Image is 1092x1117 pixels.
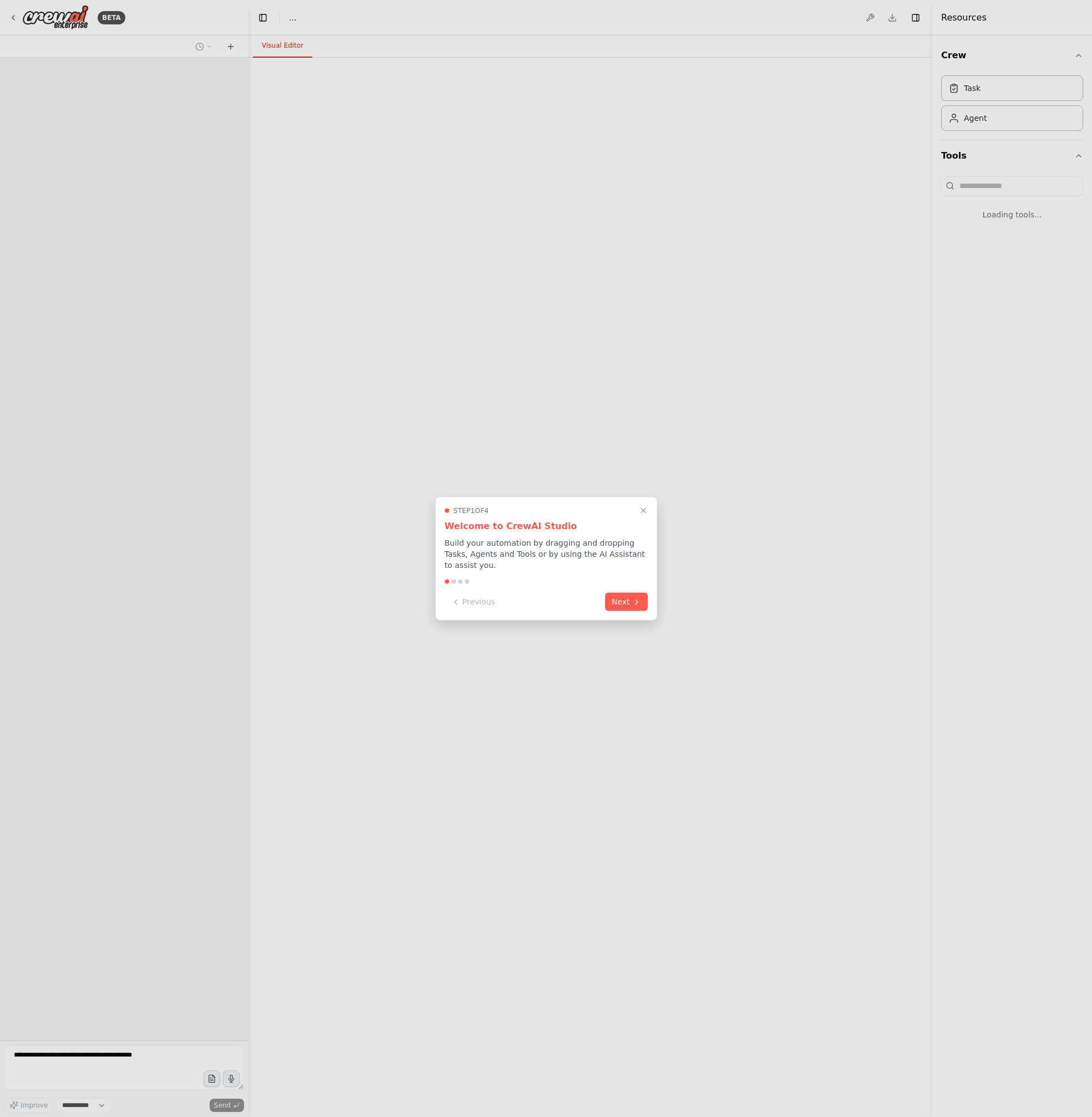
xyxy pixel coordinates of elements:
[454,506,489,515] span: Step 1 of 4
[445,537,648,571] p: Build your automation by dragging and dropping Tasks, Agents and Tools or by using the AI Assista...
[255,10,271,26] button: Hide left sidebar
[637,504,650,517] button: Close walkthrough
[445,520,648,533] h3: Welcome to CrewAI Studio
[605,593,648,611] button: Next
[445,593,502,611] button: Previous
